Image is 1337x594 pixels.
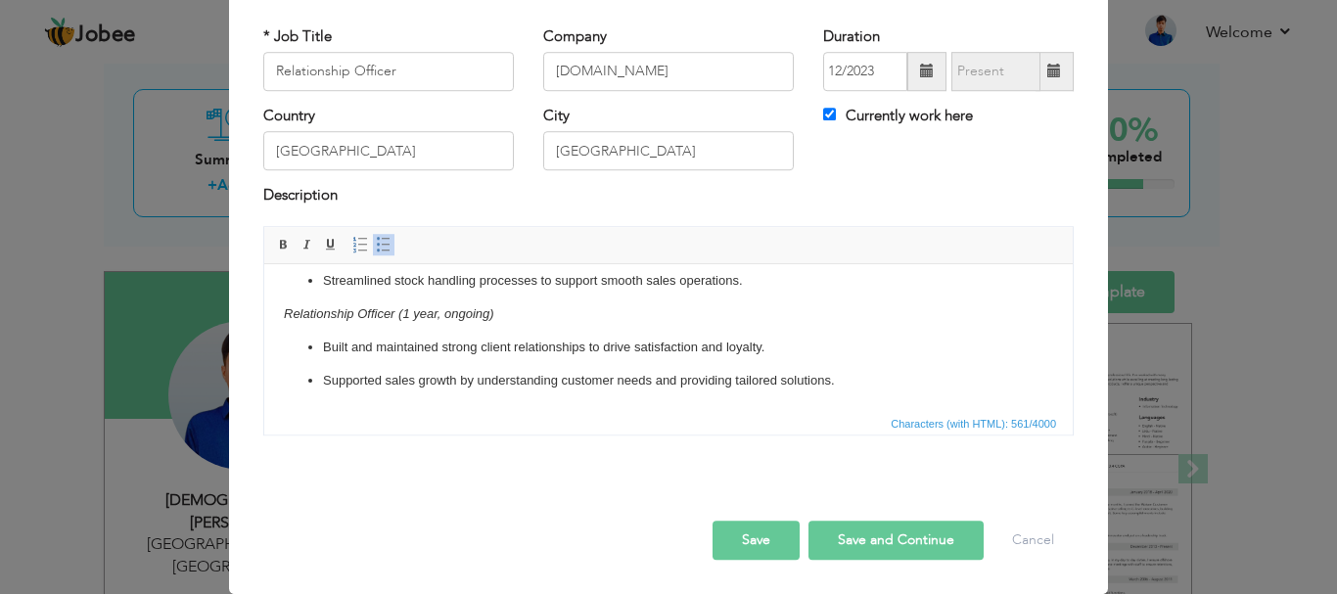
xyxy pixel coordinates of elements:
input: Currently work here [823,108,836,120]
button: Cancel [992,521,1074,560]
a: Insert/Remove Numbered List [349,234,371,255]
label: Currently work here [823,106,973,126]
a: Underline [320,234,342,255]
label: * Job Title [263,26,332,47]
a: Insert/Remove Bulleted List [373,234,394,255]
iframe: Rich Text Editor, workEditor [264,264,1073,411]
label: Description [263,186,338,206]
label: Duration [823,26,880,47]
span: Characters (with HTML): 561/4000 [887,415,1060,433]
label: Company [543,26,607,47]
label: Country [263,106,315,126]
a: Italic [297,234,318,255]
input: Present [951,52,1040,91]
button: Save and Continue [808,521,984,560]
input: From [823,52,907,91]
a: Bold [273,234,295,255]
div: Statistics [887,415,1062,433]
button: Save [713,521,800,560]
label: City [543,106,570,126]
